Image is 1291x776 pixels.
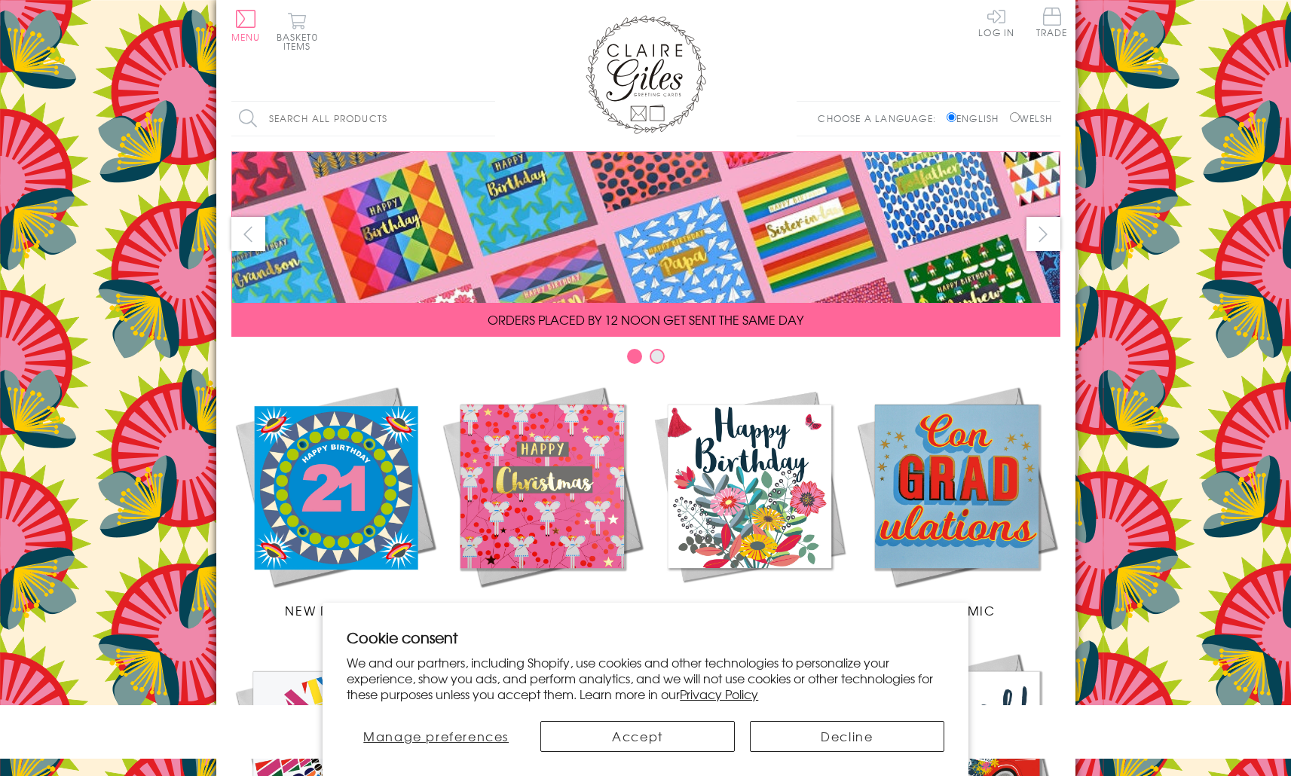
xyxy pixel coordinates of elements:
span: Academic [918,601,996,619]
a: Academic [853,383,1060,619]
button: Decline [750,721,944,752]
button: Menu [231,10,261,41]
button: prev [231,217,265,251]
input: Welsh [1010,112,1020,122]
button: Carousel Page 1 (Current Slide) [627,349,642,364]
p: We and our partners, including Shopify, use cookies and other technologies to personalize your ex... [347,655,944,701]
a: Privacy Policy [680,685,758,703]
label: English [947,112,1006,125]
input: Search [480,102,495,136]
button: Manage preferences [347,721,525,752]
span: Birthdays [713,601,785,619]
button: next [1026,217,1060,251]
button: Carousel Page 2 [650,349,665,364]
img: Claire Giles Greetings Cards [586,15,706,134]
span: Menu [231,30,261,44]
label: Welsh [1010,112,1053,125]
p: Choose a language: [818,112,944,125]
a: Trade [1036,8,1068,40]
a: Log In [978,8,1014,37]
h2: Cookie consent [347,627,944,648]
span: ORDERS PLACED BY 12 NOON GET SENT THE SAME DAY [488,310,803,328]
span: Trade [1036,8,1068,37]
span: Manage preferences [363,727,509,745]
input: Search all products [231,102,495,136]
div: Carousel Pagination [231,348,1060,371]
span: 0 items [283,30,318,53]
input: English [947,112,956,122]
span: Christmas [503,601,580,619]
a: New Releases [231,383,439,619]
a: Birthdays [646,383,853,619]
button: Accept [540,721,735,752]
button: Basket0 items [277,12,318,50]
a: Christmas [439,383,646,619]
span: New Releases [285,601,384,619]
